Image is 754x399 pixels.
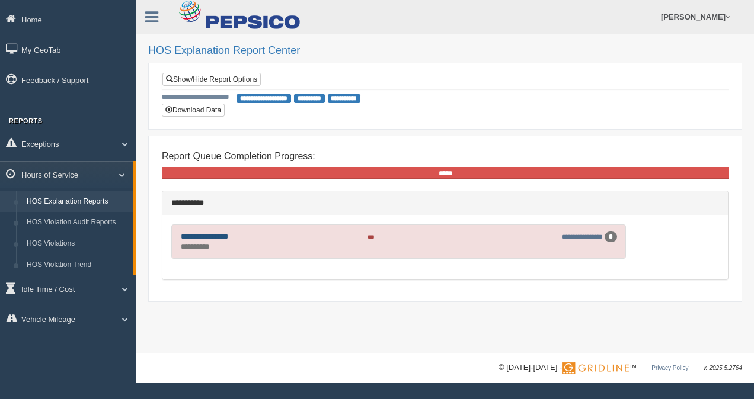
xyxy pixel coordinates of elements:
span: v. 2025.5.2764 [704,365,742,371]
h2: HOS Explanation Report Center [148,45,742,57]
div: © [DATE]-[DATE] - ™ [499,362,742,374]
a: HOS Violations [21,233,133,255]
img: Gridline [562,362,629,374]
a: HOS Explanation Reports [21,191,133,213]
a: HOS Violation Trend [21,255,133,276]
a: Privacy Policy [651,365,688,371]
h4: Report Queue Completion Progress: [162,151,729,162]
button: Download Data [162,104,225,117]
a: Show/Hide Report Options [162,73,261,86]
a: HOS Violation Audit Reports [21,212,133,233]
